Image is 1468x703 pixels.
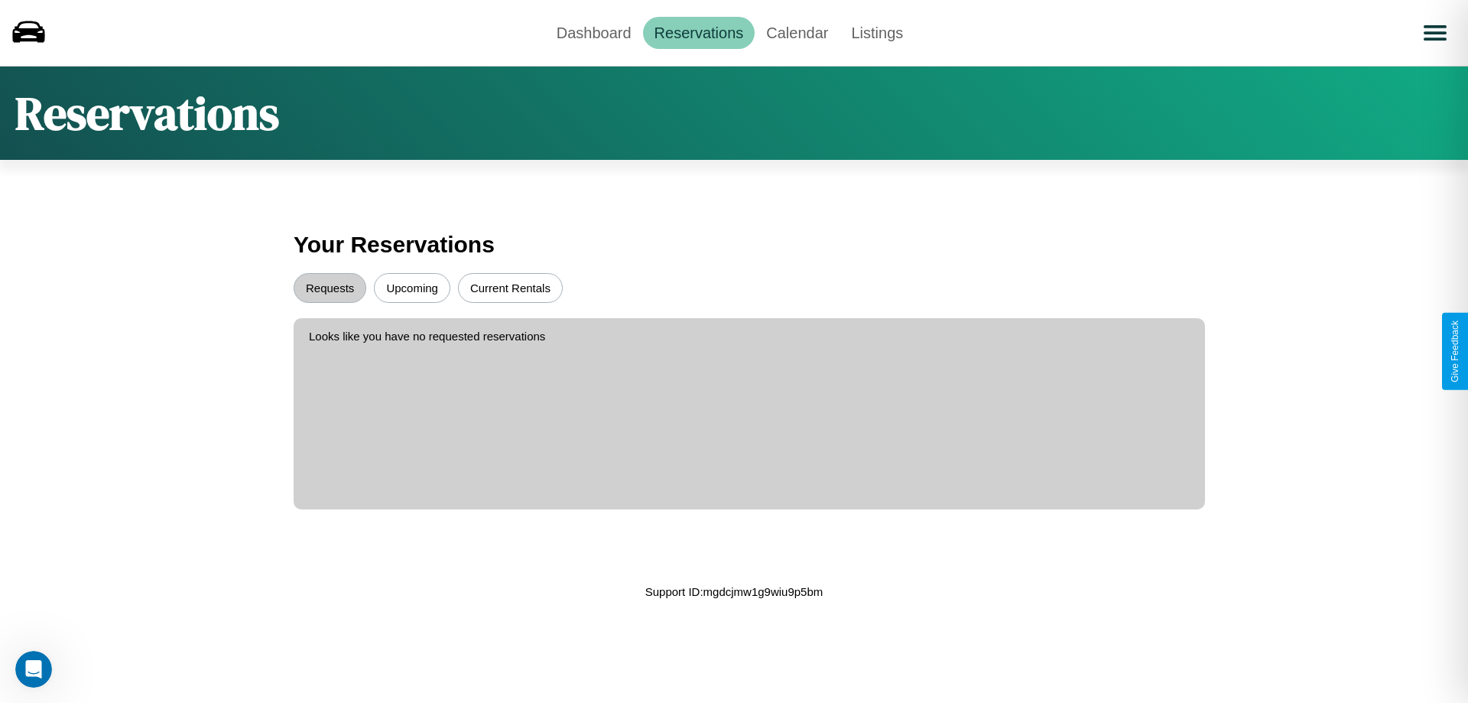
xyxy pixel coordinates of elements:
[545,17,643,49] a: Dashboard
[840,17,914,49] a: Listings
[294,224,1174,265] h3: Your Reservations
[458,273,563,303] button: Current Rentals
[755,17,840,49] a: Calendar
[643,17,755,49] a: Reservations
[645,581,823,602] p: Support ID: mgdcjmw1g9wiu9p5bm
[15,651,52,688] iframe: Intercom live chat
[1450,321,1460,382] div: Give Feedback
[1414,11,1457,54] button: Open menu
[309,326,1190,347] p: Looks like you have no requested reservations
[374,273,450,303] button: Upcoming
[15,82,279,145] h1: Reservations
[294,273,366,303] button: Requests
